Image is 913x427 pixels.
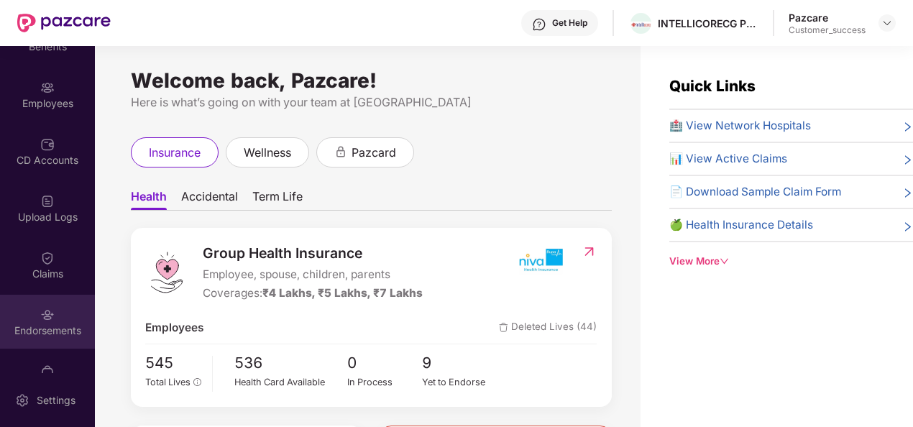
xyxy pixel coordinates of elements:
[347,352,423,375] span: 0
[669,216,813,234] span: 🍏 Health Insurance Details
[499,323,508,332] img: deleteIcon
[669,117,811,134] span: 🏥 View Network Hospitals
[252,189,303,210] span: Term Life
[203,266,423,283] span: Employee, spouse, children, parents
[145,319,203,336] span: Employees
[720,257,729,266] span: down
[181,189,238,210] span: Accidental
[40,308,55,322] img: svg+xml;base64,PHN2ZyBpZD0iRW5kb3JzZW1lbnRzIiB4bWxucz0iaHR0cDovL3d3dy53My5vcmcvMjAwMC9zdmciIHdpZH...
[669,254,913,269] div: View More
[658,17,758,30] div: INTELLICORECG PRIVATE LIMITED
[499,319,597,336] span: Deleted Lives (44)
[532,17,546,32] img: svg+xml;base64,PHN2ZyBpZD0iSGVscC0zMngzMiIgeG1sbnM9Imh0dHA6Ly93d3cudzMub3JnLzIwMDAvc3ZnIiB3aWR0aD...
[15,393,29,408] img: svg+xml;base64,PHN2ZyBpZD0iU2V0dGluZy0yMHgyMCIgeG1sbnM9Imh0dHA6Ly93d3cudzMub3JnLzIwMDAvc3ZnIiB3aW...
[40,364,55,379] img: svg+xml;base64,PHN2ZyBpZD0iTXlfT3JkZXJzIiBkYXRhLW5hbWU9Ik15IE9yZGVycyIgeG1sbnM9Imh0dHA6Ly93d3cudz...
[902,153,913,167] span: right
[40,81,55,95] img: svg+xml;base64,PHN2ZyBpZD0iRW1wbG95ZWVzIiB4bWxucz0iaHR0cDovL3d3dy53My5vcmcvMjAwMC9zdmciIHdpZHRoPS...
[669,183,841,201] span: 📄 Download Sample Claim Form
[334,145,347,158] div: animation
[902,219,913,234] span: right
[40,137,55,152] img: svg+xml;base64,PHN2ZyBpZD0iQ0RfQWNjb3VudHMiIGRhdGEtbmFtZT0iQ0QgQWNjb3VudHMiIHhtbG5zPSJodHRwOi8vd3...
[17,14,111,32] img: New Pazcare Logo
[902,120,913,134] span: right
[669,77,756,95] span: Quick Links
[669,150,787,167] span: 📊 View Active Claims
[40,251,55,265] img: svg+xml;base64,PHN2ZyBpZD0iQ2xhaW0iIHhtbG5zPSJodHRwOi8vd3d3LnczLm9yZy8yMDAwL3N2ZyIgd2lkdGg9IjIwIi...
[145,377,191,387] span: Total Lives
[145,352,202,375] span: 545
[203,242,423,264] span: Group Health Insurance
[32,393,80,408] div: Settings
[552,17,587,29] div: Get Help
[145,251,188,294] img: logo
[582,244,597,259] img: RedirectIcon
[131,75,612,86] div: Welcome back, Pazcare!
[244,144,291,162] span: wellness
[789,24,866,36] div: Customer_success
[262,286,423,300] span: ₹4 Lakhs, ₹5 Lakhs, ₹7 Lakhs
[902,186,913,201] span: right
[40,194,55,208] img: svg+xml;base64,PHN2ZyBpZD0iVXBsb2FkX0xvZ3MiIGRhdGEtbmFtZT0iVXBsb2FkIExvZ3MiIHhtbG5zPSJodHRwOi8vd3...
[347,375,423,390] div: In Process
[789,11,866,24] div: Pazcare
[203,285,423,302] div: Coverages:
[234,375,347,390] div: Health Card Available
[149,144,201,162] span: insurance
[234,352,347,375] span: 536
[881,17,893,29] img: svg+xml;base64,PHN2ZyBpZD0iRHJvcGRvd24tMzJ4MzIiIHhtbG5zPSJodHRwOi8vd3d3LnczLm9yZy8yMDAwL3N2ZyIgd2...
[630,22,651,27] img: WhatsApp%20Image%202024-01-25%20at%2012.57.49%20PM.jpeg
[131,93,612,111] div: Here is what’s going on with your team at [GEOGRAPHIC_DATA]
[513,242,567,278] img: insurerIcon
[131,189,167,210] span: Health
[193,378,201,386] span: info-circle
[352,144,396,162] span: pazcard
[422,375,497,390] div: Yet to Endorse
[422,352,497,375] span: 9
